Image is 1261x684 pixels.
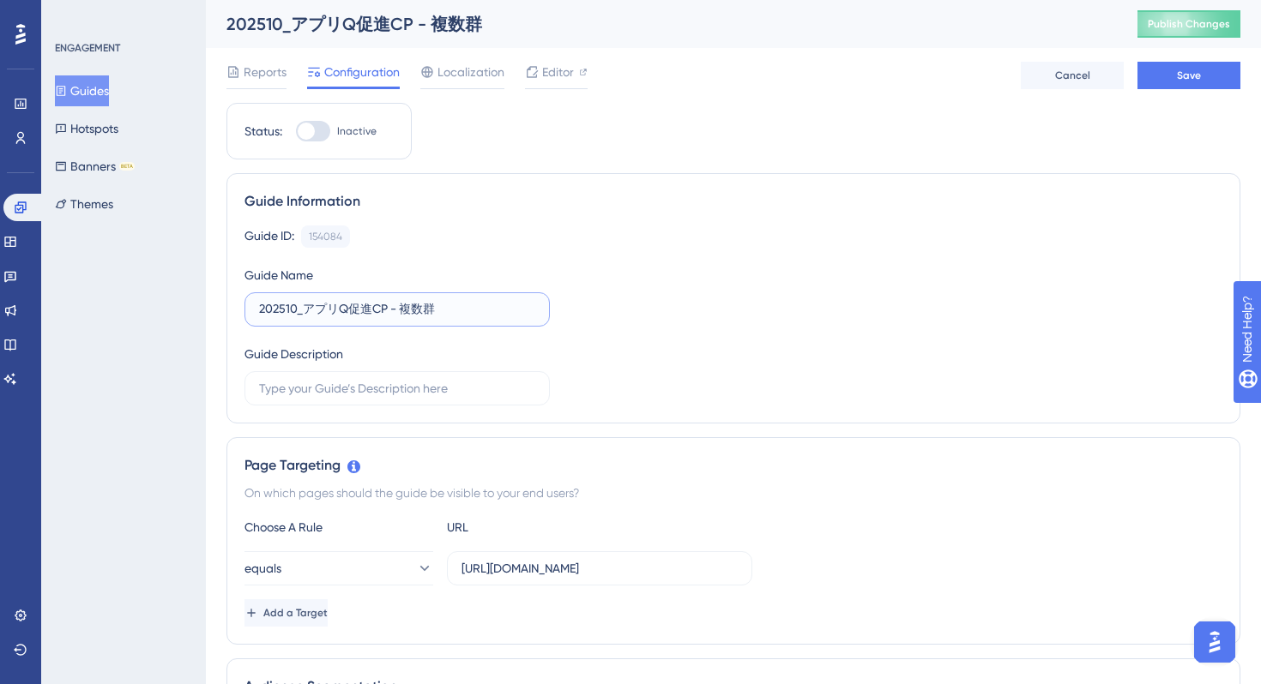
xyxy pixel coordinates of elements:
button: Guides [55,75,109,106]
button: Themes [55,189,113,219]
input: Type your Guide’s Name here [259,300,535,319]
div: Choose A Rule [244,517,433,537]
span: equals [244,558,281,579]
span: Localization [437,62,504,82]
button: Add a Target [244,599,328,627]
button: Cancel [1021,62,1124,89]
button: BannersBETA [55,151,135,182]
div: Guide Description [244,344,343,364]
span: Reports [244,62,287,82]
button: Hotspots [55,113,118,144]
div: Guide ID: [244,225,294,248]
button: equals [244,551,433,585]
span: Add a Target [263,606,328,620]
span: Publish Changes [1148,17,1230,31]
div: Guide Name [244,265,313,285]
input: Type your Guide’s Description here [259,379,535,398]
div: Guide Information [244,191,1222,212]
div: 154084 [309,230,342,243]
div: BETA [119,162,135,171]
span: Need Help? [40,4,107,25]
span: Inactive [337,124,377,138]
iframe: UserGuiding AI Assistant Launcher [1189,616,1240,668]
div: Page Targeting [244,455,1222,476]
input: yourwebsite.com/path [462,559,738,578]
div: Status: [244,121,282,141]
span: Editor [542,62,574,82]
button: Publish Changes [1137,10,1240,38]
div: ENGAGEMENT [55,41,120,55]
div: 202510_アプリQ促進CP - 複数群 [226,12,1095,36]
span: Configuration [324,62,400,82]
div: URL [447,517,636,537]
span: Cancel [1055,69,1090,82]
div: On which pages should the guide be visible to your end users? [244,483,1222,503]
span: Save [1177,69,1201,82]
button: Save [1137,62,1240,89]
